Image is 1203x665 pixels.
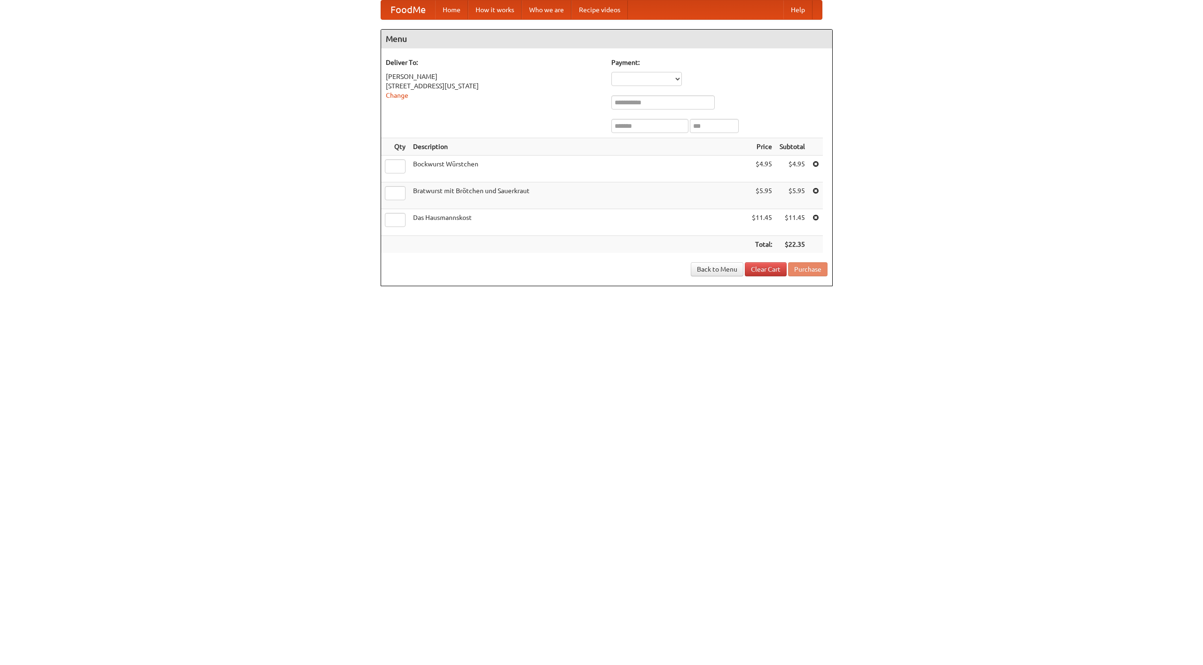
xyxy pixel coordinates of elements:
[748,138,776,156] th: Price
[691,262,743,276] a: Back to Menu
[745,262,787,276] a: Clear Cart
[435,0,468,19] a: Home
[409,209,748,236] td: Das Hausmannskost
[776,156,809,182] td: $4.95
[468,0,522,19] a: How it works
[776,138,809,156] th: Subtotal
[788,262,828,276] button: Purchase
[381,138,409,156] th: Qty
[571,0,628,19] a: Recipe videos
[409,156,748,182] td: Bockwurst Würstchen
[381,30,832,48] h4: Menu
[409,182,748,209] td: Bratwurst mit Brötchen und Sauerkraut
[386,92,408,99] a: Change
[386,72,602,81] div: [PERSON_NAME]
[522,0,571,19] a: Who we are
[748,156,776,182] td: $4.95
[386,81,602,91] div: [STREET_ADDRESS][US_STATE]
[386,58,602,67] h5: Deliver To:
[776,209,809,236] td: $11.45
[409,138,748,156] th: Description
[776,182,809,209] td: $5.95
[776,236,809,253] th: $22.35
[748,236,776,253] th: Total:
[611,58,828,67] h5: Payment:
[748,209,776,236] td: $11.45
[783,0,812,19] a: Help
[748,182,776,209] td: $5.95
[381,0,435,19] a: FoodMe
